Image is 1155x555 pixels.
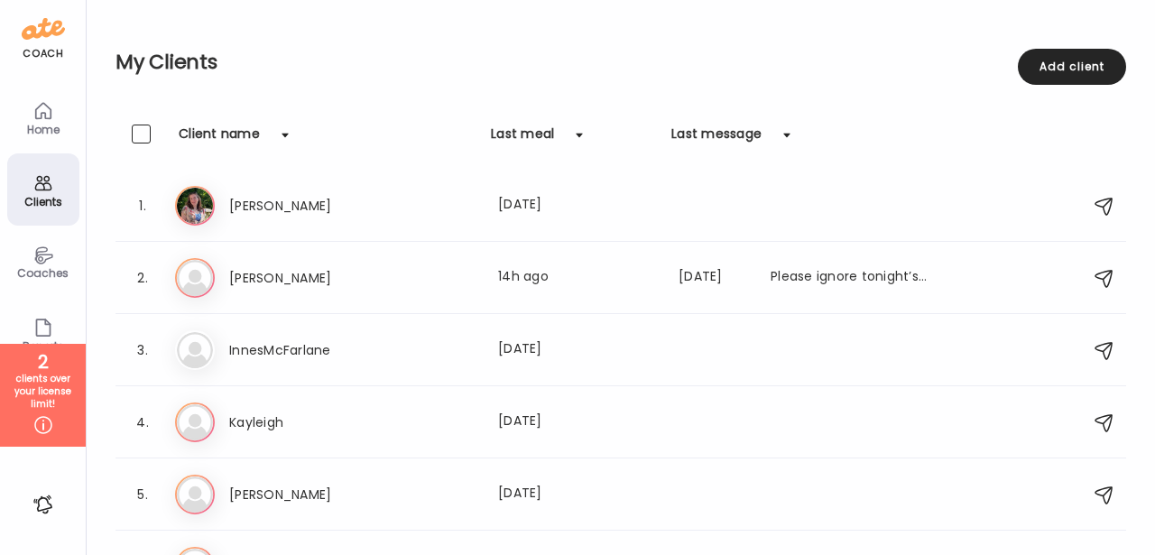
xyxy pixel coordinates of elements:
[229,195,388,217] h3: [PERSON_NAME]
[498,484,657,505] div: [DATE]
[11,196,76,208] div: Clients
[132,412,153,433] div: 4.
[1018,49,1126,85] div: Add client
[132,267,153,289] div: 2.
[498,267,657,289] div: 14h ago
[229,484,388,505] h3: [PERSON_NAME]
[11,340,76,352] div: Reports
[11,124,76,135] div: Home
[6,373,79,411] div: clients over your license limit!
[6,351,79,373] div: 2
[132,339,153,361] div: 3.
[491,125,554,153] div: Last meal
[132,195,153,217] div: 1.
[179,125,260,153] div: Client name
[132,484,153,505] div: 5.
[771,267,929,289] div: Please ignore tonight’s dinner.
[229,339,388,361] h3: InnesMcFarlane
[679,267,749,289] div: [DATE]
[229,412,388,433] h3: Kayleigh
[23,46,63,61] div: coach
[115,49,1126,76] h2: My Clients
[498,339,657,361] div: [DATE]
[498,412,657,433] div: [DATE]
[671,125,762,153] div: Last message
[229,267,388,289] h3: [PERSON_NAME]
[22,14,65,43] img: ate
[11,267,76,279] div: Coaches
[498,195,657,217] div: [DATE]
